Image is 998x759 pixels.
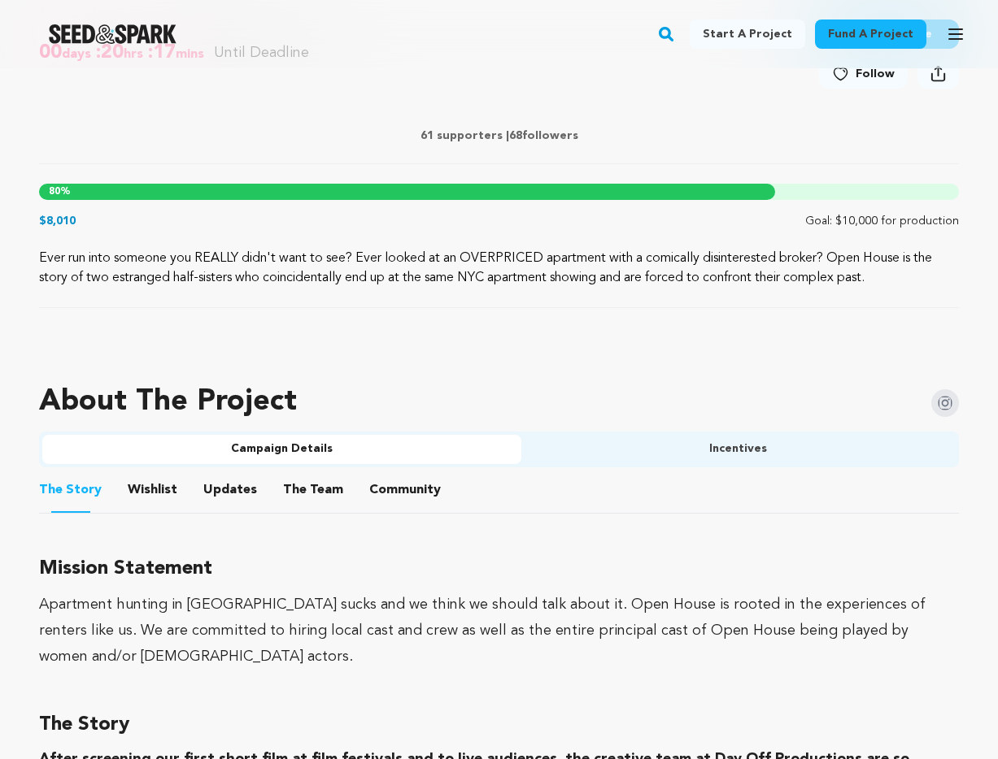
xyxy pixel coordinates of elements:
[49,24,177,44] img: Seed&Spark Logo Dark Mode
[39,553,959,585] h3: Mission Statement
[39,249,959,288] p: Ever run into someone you REALLY didn't want to see? Ever looked at an OVERPRICED apartment with ...
[42,435,521,464] button: Campaign Details
[49,24,177,44] a: Seed&Spark Homepage
[509,130,522,141] span: 68
[369,480,441,500] span: Community
[128,480,177,500] span: Wishlist
[283,480,343,500] span: Team
[690,20,805,49] a: Start a project
[39,386,297,419] h1: About The Project
[203,480,257,500] span: Updates
[805,213,959,229] p: Goal: $10,000 for production
[39,184,775,200] div: %
[931,389,959,417] img: Seed&Spark Instagram Icon
[856,66,895,82] span: Follow
[815,20,926,49] a: Fund a project
[39,480,102,500] span: Story
[39,213,76,229] p: $8,010
[39,709,959,741] h3: The Story
[521,435,957,464] button: Incentives
[39,480,63,500] span: The
[39,592,959,670] div: Apartment hunting in [GEOGRAPHIC_DATA] sucks and we think we should talk about it. Open House is ...
[39,128,959,144] p: 61 supporters | followers
[819,59,908,89] a: Follow
[283,480,307,500] span: The
[49,187,60,197] span: 80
